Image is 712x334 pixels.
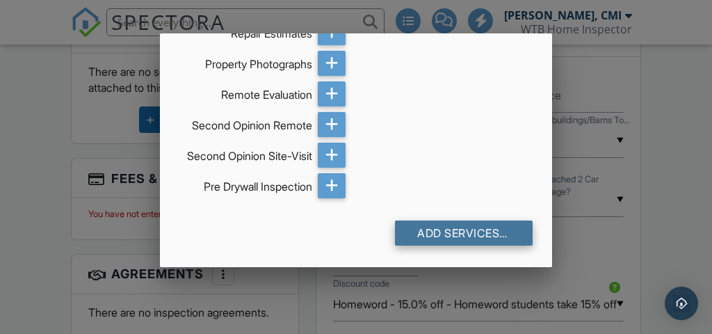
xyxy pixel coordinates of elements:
div: Open Intercom Messenger [665,287,698,320]
div: Second Opinion Site-Visit [179,143,312,164]
div: Remote Evaluation [179,81,312,102]
div: Add Services (+ $561.61) [395,221,532,246]
div: Pre Drywall Inspection [179,173,312,194]
div: Property Photographs [179,51,312,72]
div: Second Opinion Remote [179,112,312,133]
